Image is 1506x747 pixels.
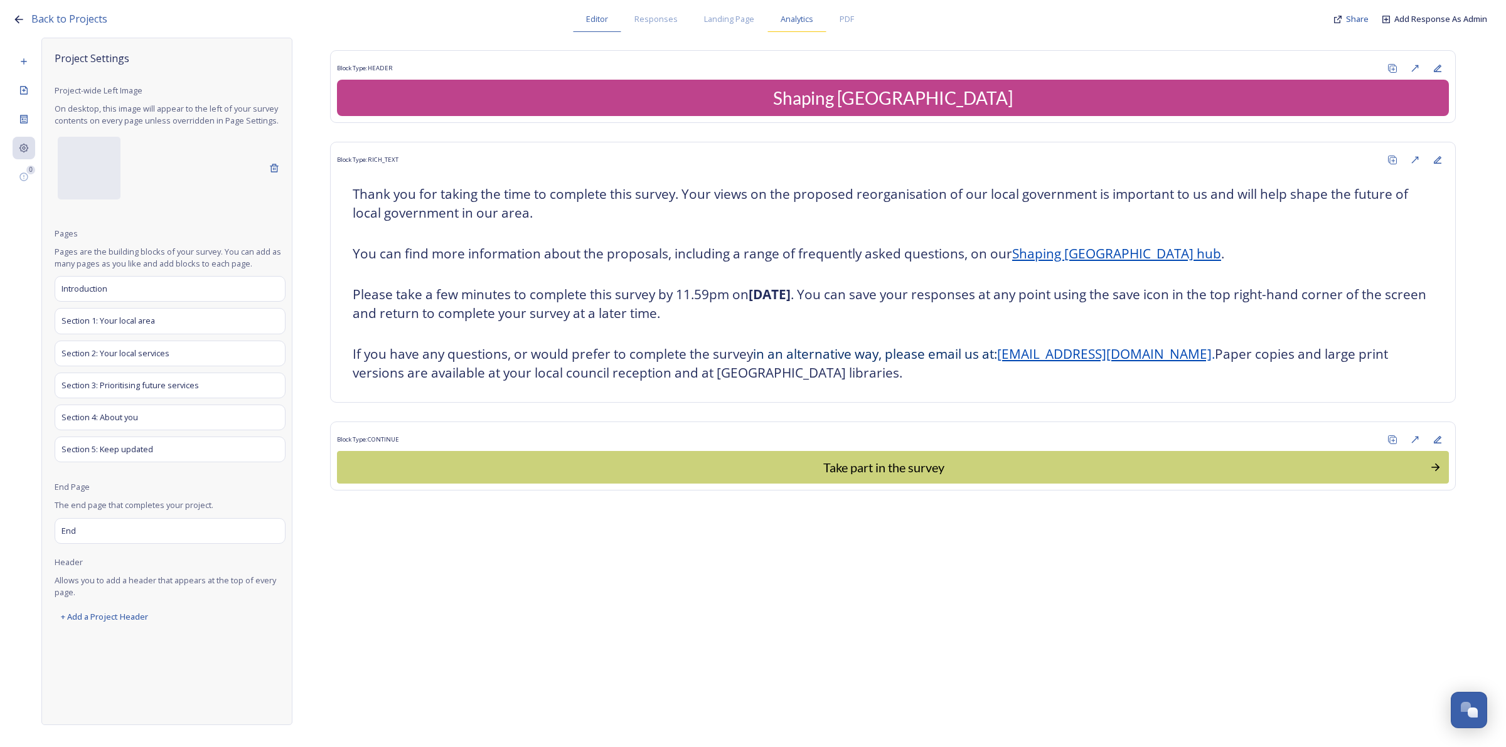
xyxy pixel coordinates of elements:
[749,285,791,303] strong: [DATE]
[31,11,107,27] a: Back to Projects
[781,13,813,25] span: Analytics
[753,345,997,363] span: in an alternative way, please email us at:
[353,345,1433,382] h3: If you have any questions, or would prefer to complete the survey Paper copies and large print ve...
[26,166,35,174] div: 0
[31,12,107,26] span: Back to Projects
[1346,13,1369,24] span: Share
[1451,692,1487,728] button: Open Chat
[353,245,1433,263] h3: You can find more information about the proposals, including a range of frequently asked question...
[1012,245,1221,262] a: Shaping [GEOGRAPHIC_DATA] hub
[61,283,107,295] span: Introduction
[353,185,1433,222] h3: Thank you for taking the time to complete this survey. Your views on the proposed reorganisation ...
[55,575,286,598] span: Allows you to add a header that appears at the top of every page.
[840,13,854,25] span: PDF
[337,64,393,73] span: Block Type: HEADER
[55,103,286,127] span: On desktop, this image will appear to the left of your survey contents on every page unless overr...
[61,347,169,359] span: Section 2: Your local services
[586,13,608,25] span: Editor
[337,156,398,164] span: Block Type: RICH_TEXT
[61,379,199,391] span: Section 3: Prioritising future services
[704,13,754,25] span: Landing Page
[1212,345,1215,363] span: .
[1394,13,1487,24] span: Add Response As Admin
[55,246,286,270] span: Pages are the building blocks of your survey. You can add as many pages as you like and add block...
[1394,13,1487,25] a: Add Response As Admin
[997,345,1212,363] a: [EMAIL_ADDRESS][DOMAIN_NAME]
[61,315,155,327] span: Section 1: Your local area
[337,435,399,444] span: Block Type: CONTINUE
[55,481,90,493] span: End Page
[61,443,153,455] span: Section 5: Keep updated
[353,285,1433,322] h3: Please take a few minutes to complete this survey by 11.59pm on . You can save your responses at ...
[55,605,154,629] div: + Add a Project Header
[634,13,678,25] span: Responses
[337,451,1449,484] button: Continue
[61,525,76,537] span: End
[342,85,1444,111] div: Shaping [GEOGRAPHIC_DATA]
[61,411,138,423] span: Section 4: About you
[55,228,78,240] span: Pages
[55,51,286,66] span: Project Settings
[55,556,83,568] span: Header
[55,85,142,97] span: Project-wide Left Image
[55,499,286,511] span: The end page that completes your project.
[344,458,1423,477] div: Take part in the survey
